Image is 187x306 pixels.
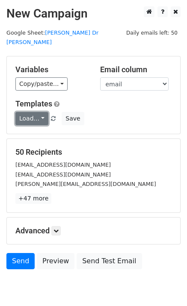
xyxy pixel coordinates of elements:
h5: Variables [15,65,87,74]
h5: Email column [100,65,172,74]
a: Send Test Email [77,253,142,269]
span: Daily emails left: 50 [123,28,181,38]
small: [EMAIL_ADDRESS][DOMAIN_NAME] [15,171,111,178]
small: [PERSON_NAME][EMAIL_ADDRESS][DOMAIN_NAME] [15,181,156,187]
h5: Advanced [15,226,172,235]
small: [EMAIL_ADDRESS][DOMAIN_NAME] [15,162,111,168]
a: Send [6,253,35,269]
button: Save [62,112,84,125]
a: Copy/paste... [15,77,68,91]
a: [PERSON_NAME] Dr [PERSON_NAME] [6,29,98,46]
a: Daily emails left: 50 [123,29,181,36]
h5: 50 Recipients [15,147,172,157]
small: Google Sheet: [6,29,98,46]
a: Templates [15,99,52,108]
a: +47 more [15,193,51,204]
a: Load... [15,112,48,125]
h2: New Campaign [6,6,181,21]
a: Preview [37,253,74,269]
